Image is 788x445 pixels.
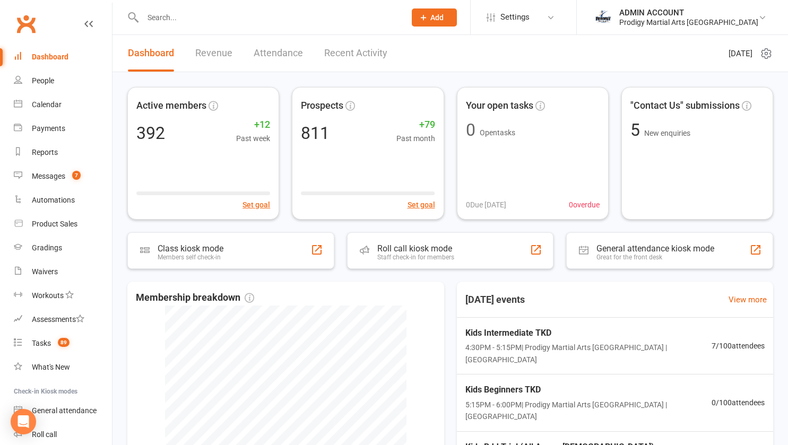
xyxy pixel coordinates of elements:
[396,117,435,133] span: +79
[14,399,112,423] a: General attendance kiosk mode
[14,236,112,260] a: Gradings
[13,11,39,37] a: Clubworx
[128,35,174,72] a: Dashboard
[619,8,758,18] div: ADMIN ACCOUNT
[32,339,51,347] div: Tasks
[630,98,740,114] span: "Contact Us" submissions
[14,69,112,93] a: People
[712,397,765,408] span: 0 / 100 attendees
[14,212,112,236] a: Product Sales
[32,243,62,252] div: Gradings
[644,129,690,137] span: New enquiries
[236,133,270,144] span: Past week
[14,355,112,379] a: What's New
[236,117,270,133] span: +12
[465,342,712,365] span: 4:30PM - 5:15PM | Prodigy Martial Arts [GEOGRAPHIC_DATA] | [GEOGRAPHIC_DATA]
[301,125,330,142] div: 811
[396,133,435,144] span: Past month
[32,267,58,276] div: Waivers
[32,172,65,180] div: Messages
[14,164,112,188] a: Messages 7
[14,188,112,212] a: Automations
[729,293,767,306] a: View more
[14,117,112,141] a: Payments
[324,35,387,72] a: Recent Activity
[32,53,68,61] div: Dashboard
[32,100,62,109] div: Calendar
[712,340,765,352] span: 7 / 100 attendees
[32,363,70,371] div: What's New
[480,128,515,137] span: Open tasks
[377,254,454,261] div: Staff check-in for members
[72,171,81,180] span: 7
[32,220,77,228] div: Product Sales
[465,326,712,340] span: Kids Intermediate TKD
[596,254,714,261] div: Great for the front desk
[32,315,84,324] div: Assessments
[254,35,303,72] a: Attendance
[32,148,58,156] div: Reports
[136,290,254,306] span: Membership breakdown
[11,409,36,434] div: Open Intercom Messenger
[729,47,752,60] span: [DATE]
[32,406,97,415] div: General attendance
[14,45,112,69] a: Dashboard
[457,290,533,309] h3: [DATE] events
[377,243,454,254] div: Roll call kiosk mode
[569,199,600,211] span: 0 overdue
[412,8,457,27] button: Add
[14,141,112,164] a: Reports
[630,120,644,140] span: 5
[596,243,714,254] div: General attendance kiosk mode
[136,125,165,142] div: 392
[430,13,444,22] span: Add
[14,260,112,284] a: Waivers
[466,121,475,138] div: 0
[158,243,223,254] div: Class kiosk mode
[465,383,712,397] span: Kids Beginners TKD
[466,199,506,211] span: 0 Due [DATE]
[14,331,112,355] a: Tasks 89
[408,199,435,211] button: Set goal
[158,254,223,261] div: Members self check-in
[140,10,398,25] input: Search...
[32,124,65,133] div: Payments
[500,5,530,29] span: Settings
[32,196,75,204] div: Automations
[14,308,112,331] a: Assessments
[14,93,112,117] a: Calendar
[32,430,57,439] div: Roll call
[243,199,270,211] button: Set goal
[593,7,614,28] img: thumb_image1686208220.png
[619,18,758,27] div: Prodigy Martial Arts [GEOGRAPHIC_DATA]
[465,399,712,423] span: 5:15PM - 6:00PM | Prodigy Martial Arts [GEOGRAPHIC_DATA] | [GEOGRAPHIC_DATA]
[58,338,70,347] span: 89
[466,98,533,114] span: Your open tasks
[136,98,206,114] span: Active members
[14,284,112,308] a: Workouts
[301,98,343,114] span: Prospects
[32,76,54,85] div: People
[195,35,232,72] a: Revenue
[32,291,64,300] div: Workouts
